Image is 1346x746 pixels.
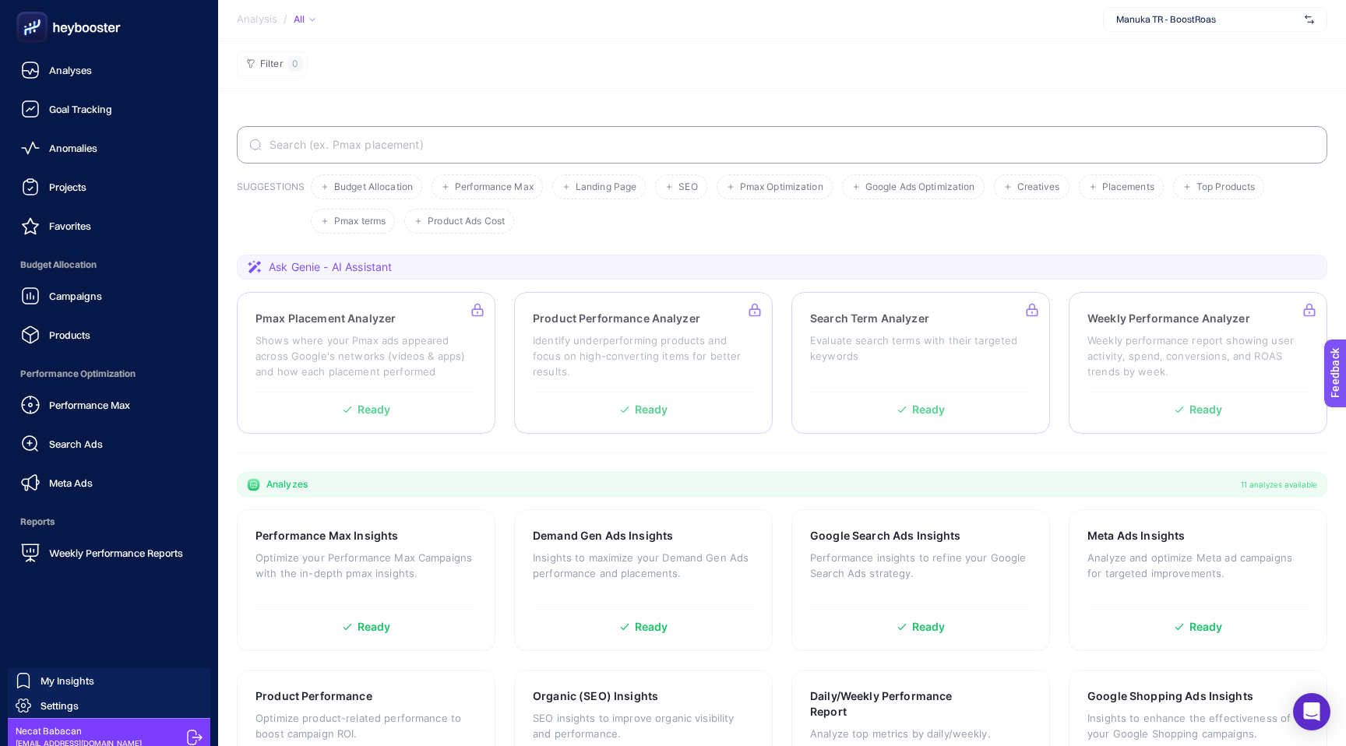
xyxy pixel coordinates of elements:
[255,528,398,544] h3: Performance Max Insights
[678,181,697,193] span: SEO
[255,688,372,704] h3: Product Performance
[791,292,1050,434] a: Search Term AnalyzerEvaluate search terms with their targeted keywordsReady
[12,428,206,459] a: Search Ads
[358,621,391,632] span: Ready
[294,13,315,26] div: All
[533,550,754,581] p: Insights to maximize your Demand Gen Ads performance and placements.
[428,216,505,227] span: Product Ads Cost
[12,210,206,241] a: Favorites
[810,688,982,720] h3: Daily/Weekly Performance Report
[237,509,495,651] a: Performance Max InsightsOptimize your Performance Max Campaigns with the in-depth pmax insights.R...
[514,292,773,434] a: Product Performance AnalyzerIdentify underperforming products and focus on high-converting items ...
[269,259,392,275] span: Ask Genie - AI Assistant
[49,477,93,489] span: Meta Ads
[49,290,102,302] span: Campaigns
[12,506,206,537] span: Reports
[49,64,92,76] span: Analyses
[255,710,477,741] p: Optimize product-related performance to boost campaign ROI.
[16,725,142,737] span: Necat Babacan
[334,216,386,227] span: Pmax terms
[1069,509,1327,651] a: Meta Ads InsightsAnalyze and optimize Meta ad campaigns for targeted improvements.Ready
[12,280,206,311] a: Campaigns
[12,319,206,350] a: Products
[1087,550,1309,581] p: Analyze and optimize Meta ad campaigns for targeted improvements.
[41,674,94,687] span: My Insights
[49,547,183,559] span: Weekly Performance Reports
[12,249,206,280] span: Budget Allocation
[810,550,1031,581] p: Performance insights to refine your Google Search Ads strategy.
[1305,12,1314,27] img: svg%3e
[49,220,91,232] span: Favorites
[8,693,210,718] a: Settings
[292,58,298,70] span: 0
[8,668,210,693] a: My Insights
[740,181,823,193] span: Pmax Optimization
[12,358,206,389] span: Performance Optimization
[1069,292,1327,434] a: Weekly Performance AnalyzerWeekly performance report showing user activity, spend, conversions, a...
[533,710,754,741] p: SEO insights to improve organic visibility and performance.
[455,181,534,193] span: Performance Max
[810,528,961,544] h3: Google Search Ads Insights
[49,103,112,115] span: Goal Tracking
[576,181,636,193] span: Landing Page
[49,142,97,154] span: Anomalies
[12,93,206,125] a: Goal Tracking
[1087,688,1253,704] h3: Google Shopping Ads Insights
[12,132,206,164] a: Anomalies
[266,139,1315,151] input: Search
[12,389,206,421] a: Performance Max
[865,181,975,193] span: Google Ads Optimization
[1189,621,1223,632] span: Ready
[334,181,413,193] span: Budget Allocation
[49,329,90,341] span: Products
[533,688,658,704] h3: Organic (SEO) Insights
[9,5,59,17] span: Feedback
[237,51,308,76] button: Filter0
[1241,478,1317,491] span: 11 analyzes available
[912,621,946,632] span: Ready
[284,12,287,25] span: /
[533,528,673,544] h3: Demand Gen Ads Insights
[12,467,206,498] a: Meta Ads
[1196,181,1255,193] span: Top Products
[1017,181,1060,193] span: Creatives
[1102,181,1154,193] span: Placements
[635,621,668,632] span: Ready
[237,292,495,434] a: Pmax Placement AnalyzerShows where your Pmax ads appeared across Google's networks (videos & apps...
[514,509,773,651] a: Demand Gen Ads InsightsInsights to maximize your Demand Gen Ads performance and placements.Ready
[1087,528,1185,544] h3: Meta Ads Insights
[237,181,305,234] h3: SUGGESTIONS
[810,726,1031,741] p: Analyze top metrics by daily/weekly.
[49,438,103,450] span: Search Ads
[12,55,206,86] a: Analyses
[49,399,130,411] span: Performance Max
[12,171,206,202] a: Projects
[1293,693,1330,730] div: Open Intercom Messenger
[260,58,283,70] span: Filter
[255,550,477,581] p: Optimize your Performance Max Campaigns with the in-depth pmax insights.
[1087,710,1309,741] p: Insights to enhance the effectiveness of your Google Shopping campaigns.
[1116,13,1298,26] span: Manuka TR - BoostRoas
[49,181,86,193] span: Projects
[237,13,277,26] span: Analysis
[266,478,308,491] span: Analyzes
[12,537,206,568] a: Weekly Performance Reports
[791,509,1050,651] a: Google Search Ads InsightsPerformance insights to refine your Google Search Ads strategy.Ready
[41,699,79,712] span: Settings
